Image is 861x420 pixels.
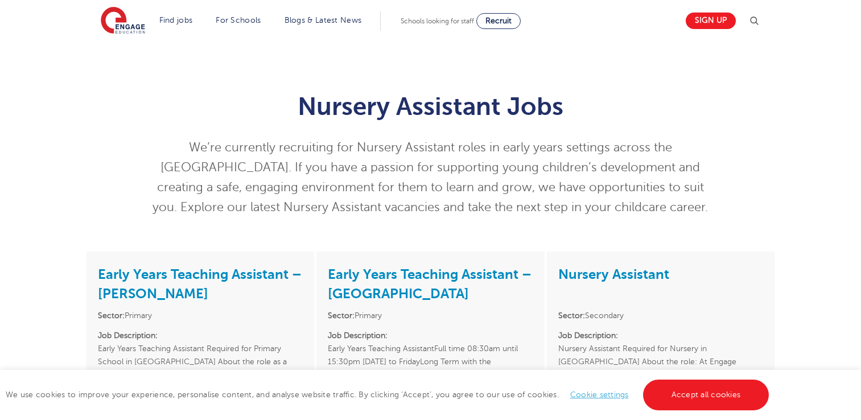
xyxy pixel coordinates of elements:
[216,16,261,24] a: For Schools
[558,266,669,282] a: Nursery Assistant
[686,13,736,29] a: Sign up
[98,309,303,322] li: Primary
[151,92,710,121] h1: Nursery Assistant Jobs
[159,16,193,24] a: Find jobs
[328,329,533,407] p: Early Years Teaching AssistantFull time 08:30am until 15:30pm [DATE] to FridayLong Term with the ...
[558,329,763,407] p: Nursery Assistant Required for Nursery in [GEOGRAPHIC_DATA] About the role: At Engage Education, ...
[98,311,125,320] strong: Sector:
[558,331,618,340] strong: Job Description:
[98,329,303,407] p: Early Years Teaching Assistant Required for Primary School in [GEOGRAPHIC_DATA] About the role as...
[328,309,533,322] li: Primary
[558,311,585,320] strong: Sector:
[485,17,512,25] span: Recruit
[328,266,532,302] a: Early Years Teaching Assistant – [GEOGRAPHIC_DATA]
[558,309,763,322] li: Secondary
[98,266,302,302] a: Early Years Teaching Assistant – [PERSON_NAME]
[328,311,355,320] strong: Sector:
[151,138,710,217] p: We’re currently recruiting for Nursery Assistant roles in early years settings across the [GEOGRA...
[643,380,769,410] a: Accept all cookies
[285,16,362,24] a: Blogs & Latest News
[101,7,145,35] img: Engage Education
[328,331,388,340] strong: Job Description:
[476,13,521,29] a: Recruit
[570,390,629,399] a: Cookie settings
[98,331,158,340] strong: Job Description:
[6,390,772,399] span: We use cookies to improve your experience, personalise content, and analyse website traffic. By c...
[401,17,474,25] span: Schools looking for staff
